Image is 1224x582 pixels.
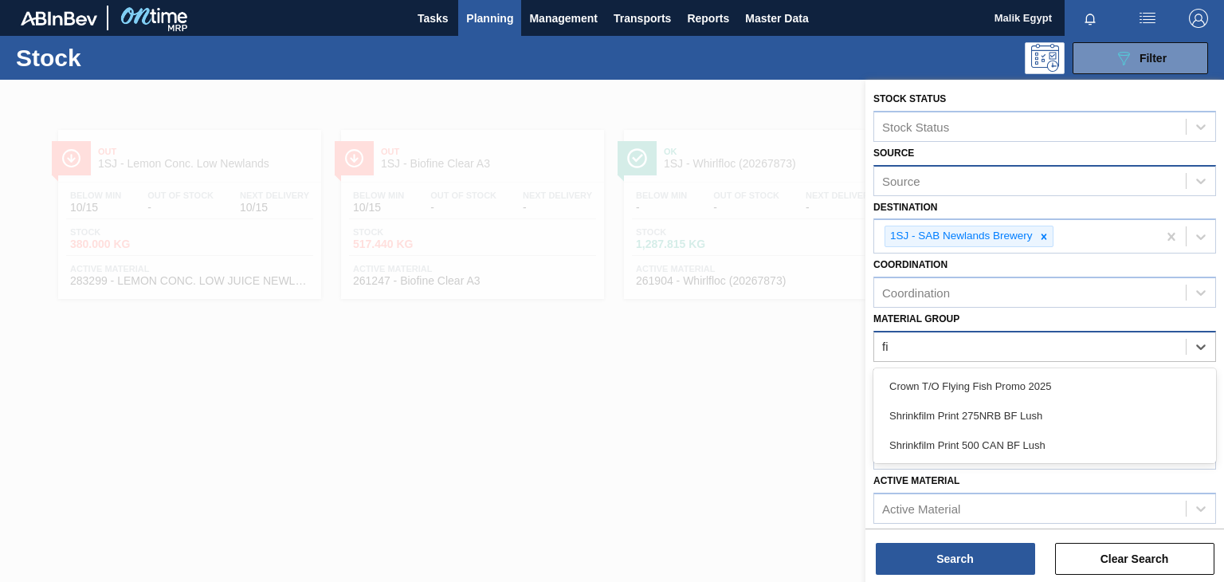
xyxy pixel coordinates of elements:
h1: Stock [16,49,245,67]
span: Planning [466,9,513,28]
span: Reports [687,9,729,28]
label: Destination [873,202,937,213]
span: Transports [614,9,671,28]
label: Coordination [873,259,947,270]
button: Filter [1073,42,1208,74]
button: Notifications [1065,7,1116,29]
span: Master Data [745,9,808,28]
div: Shrinkfilm Print 275NRB BF Lush [873,401,1216,431]
div: Active Material [882,502,960,516]
span: Management [529,9,598,28]
div: Source [882,174,920,187]
div: Crown T/O Flying Fish Promo 2025 [873,372,1216,401]
label: Source [873,147,914,159]
div: 1SJ - SAB Newlands Brewery [885,226,1035,246]
div: Shrinkfilm Print 500 CAN BF Lush [873,431,1216,460]
span: Filter [1140,52,1167,65]
div: Coordination [882,286,950,300]
img: userActions [1138,9,1157,28]
div: Programming: no user selected [1025,42,1065,74]
img: Logout [1189,9,1208,28]
img: TNhmsLtSVTkK8tSr43FrP2fwEKptu5GPRR3wAAAABJRU5ErkJggg== [21,11,97,26]
label: Family [873,368,908,379]
span: Tasks [415,9,450,28]
label: Active Material [873,475,959,486]
label: Stock Status [873,93,946,104]
label: Material Group [873,313,959,324]
div: Stock Status [882,120,949,133]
